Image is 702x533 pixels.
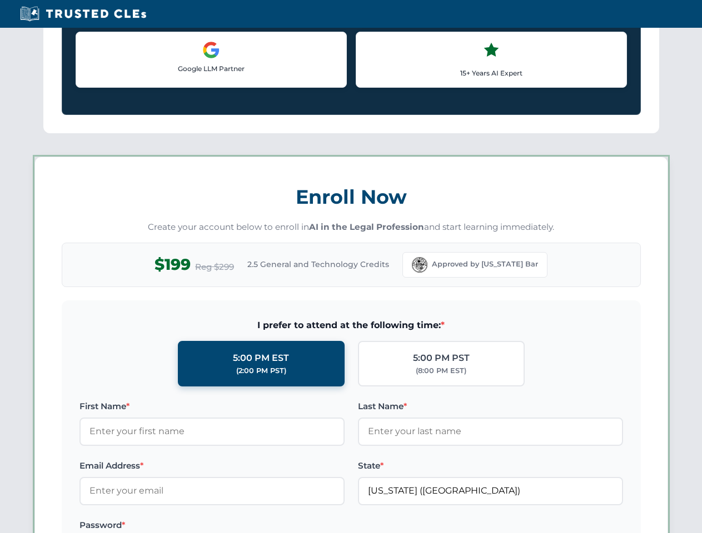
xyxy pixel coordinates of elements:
div: 5:00 PM PST [413,351,470,365]
input: Enter your first name [79,418,345,445]
img: Google [202,41,220,59]
span: Approved by [US_STATE] Bar [432,259,538,270]
p: Create your account below to enroll in and start learning immediately. [62,221,641,234]
input: Enter your last name [358,418,623,445]
h3: Enroll Now [62,179,641,214]
div: (2:00 PM PST) [236,365,286,376]
label: Last Name [358,400,623,413]
strong: AI in the Legal Profession [309,222,424,232]
label: Email Address [79,459,345,472]
span: $199 [155,252,191,277]
div: 5:00 PM EST [233,351,289,365]
label: First Name [79,400,345,413]
span: I prefer to attend at the following time: [79,318,623,333]
p: Google LLM Partner [85,63,337,74]
span: Reg $299 [195,260,234,274]
img: Trusted CLEs [17,6,150,22]
label: State [358,459,623,472]
input: Enter your email [79,477,345,505]
p: 15+ Years AI Expert [365,68,618,78]
span: 2.5 General and Technology Credits [247,258,389,270]
input: Florida (FL) [358,477,623,505]
label: Password [79,519,345,532]
div: (8:00 PM EST) [416,365,466,376]
img: Florida Bar [412,257,427,273]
